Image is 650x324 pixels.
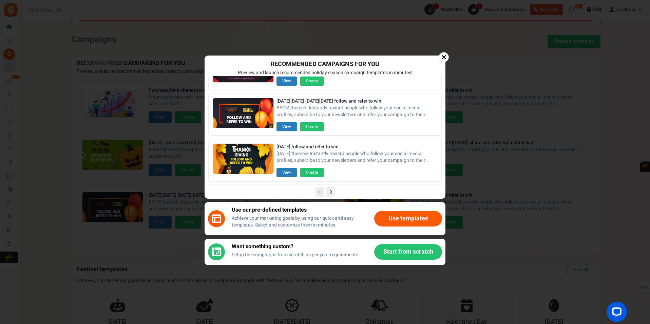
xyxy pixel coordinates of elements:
[300,122,324,131] button: Create
[276,144,437,150] strong: [DATE] follow and refer to win
[232,244,360,250] h3: Want something custom?
[213,98,273,129] img: Recommended Campaigns
[276,150,437,164] span: [DATE] themed- Instantly reward people who follow your social media profiles, subscribe to your n...
[210,69,440,76] p: Preview and launch recommended holiday season campaign templates in minutes!
[210,61,440,68] h4: RECOMMENDED CAMPAIGNS FOR YOU
[374,244,442,260] button: Start from scratch
[232,215,367,229] p: Achieve your marketing goals by using our quick and easy templates. Select and customize them in ...
[232,252,360,258] p: Setup the campaigns from scratch as per your requirements.
[276,98,437,105] strong: [DATE][DATE] [DATE][DATE] follow and refer to win
[300,77,324,86] button: Create
[300,168,324,177] button: Create
[374,211,442,226] button: Use templates
[213,144,273,174] img: Recommended Campaigns
[232,207,367,213] h3: Use our pre-defined templates
[276,122,297,131] button: View
[276,105,437,118] span: BFCM themed- Instantly reward people who follow your social media profiles, subscribe to your new...
[276,77,297,86] button: View
[276,168,297,177] button: View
